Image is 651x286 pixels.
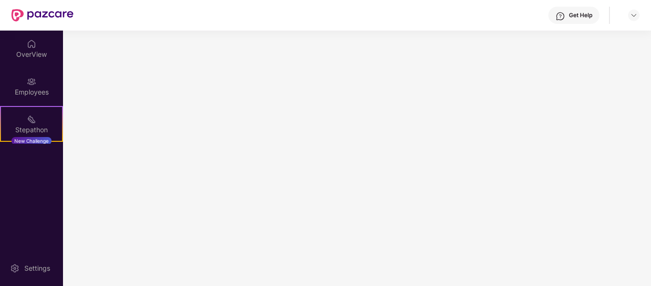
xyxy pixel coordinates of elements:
[1,125,62,135] div: Stepathon
[27,115,36,124] img: svg+xml;base64,PHN2ZyB4bWxucz0iaHR0cDovL3d3dy53My5vcmcvMjAwMC9zdmciIHdpZHRoPSIyMSIgaGVpZ2h0PSIyMC...
[10,264,20,273] img: svg+xml;base64,PHN2ZyBpZD0iU2V0dGluZy0yMHgyMCIgeG1sbnM9Imh0dHA6Ly93d3cudzMub3JnLzIwMDAvc3ZnIiB3aW...
[27,39,36,49] img: svg+xml;base64,PHN2ZyBpZD0iSG9tZSIgeG1sbnM9Imh0dHA6Ly93d3cudzMub3JnLzIwMDAvc3ZnIiB3aWR0aD0iMjAiIG...
[21,264,53,273] div: Settings
[569,11,592,19] div: Get Help
[27,77,36,86] img: svg+xml;base64,PHN2ZyBpZD0iRW1wbG95ZWVzIiB4bWxucz0iaHR0cDovL3d3dy53My5vcmcvMjAwMC9zdmciIHdpZHRoPS...
[630,11,638,19] img: svg+xml;base64,PHN2ZyBpZD0iRHJvcGRvd24tMzJ4MzIiIHhtbG5zPSJodHRwOi8vd3d3LnczLm9yZy8yMDAwL3N2ZyIgd2...
[11,137,52,145] div: New Challenge
[11,9,73,21] img: New Pazcare Logo
[556,11,565,21] img: svg+xml;base64,PHN2ZyBpZD0iSGVscC0zMngzMiIgeG1sbnM9Imh0dHA6Ly93d3cudzMub3JnLzIwMDAvc3ZnIiB3aWR0aD...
